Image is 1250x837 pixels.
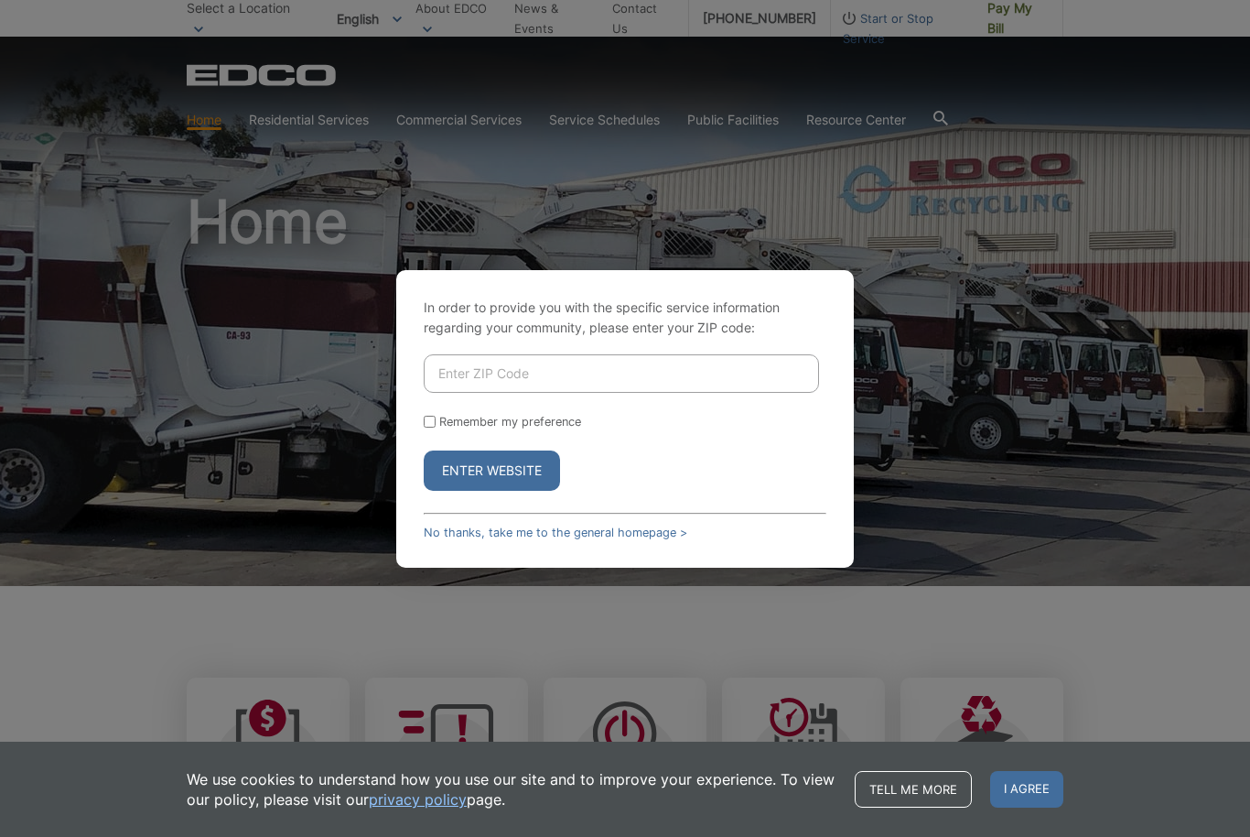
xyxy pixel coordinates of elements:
[439,415,581,429] label: Remember my preference
[187,769,836,810] p: We use cookies to understand how you use our site and to improve your experience. To view our pol...
[424,354,819,393] input: Enter ZIP Code
[424,298,826,338] p: In order to provide you with the specific service information regarding your community, please en...
[424,526,687,539] a: No thanks, take me to the general homepage >
[369,789,467,810] a: privacy policy
[424,451,560,491] button: Enter Website
[855,771,972,808] a: Tell me more
[990,771,1063,808] span: I agree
